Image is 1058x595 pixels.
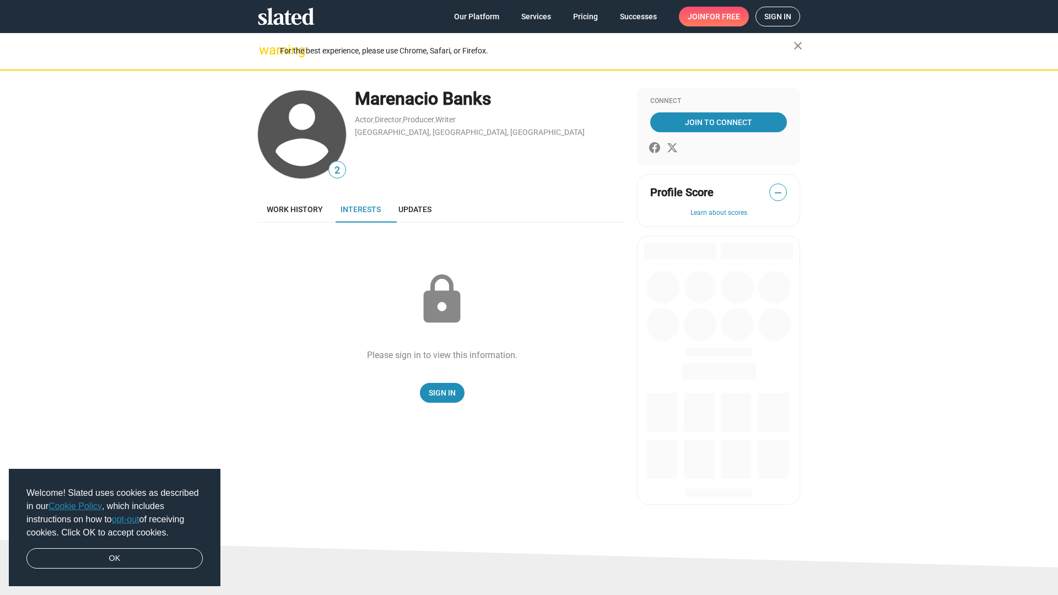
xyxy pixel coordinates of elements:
[26,486,203,539] span: Welcome! Slated uses cookies as described in our , which includes instructions on how to of recei...
[112,515,139,524] a: opt-out
[280,44,793,58] div: For the best experience, please use Chrome, Safari, or Firefox.
[414,272,469,327] mat-icon: lock
[435,115,456,124] a: Writer
[764,7,791,26] span: Sign in
[770,186,786,200] span: —
[521,7,551,26] span: Services
[374,117,375,123] span: ,
[650,97,787,106] div: Connect
[267,205,323,214] span: Work history
[434,117,435,123] span: ,
[564,7,607,26] a: Pricing
[341,205,381,214] span: Interests
[332,196,390,223] a: Interests
[705,7,740,26] span: for free
[48,501,102,511] a: Cookie Policy
[375,115,402,124] a: Director
[454,7,499,26] span: Our Platform
[573,7,598,26] span: Pricing
[355,128,585,137] a: [GEOGRAPHIC_DATA], [GEOGRAPHIC_DATA], [GEOGRAPHIC_DATA]
[367,349,517,361] div: Please sign in to view this information.
[390,196,440,223] a: Updates
[445,7,508,26] a: Our Platform
[355,115,374,124] a: Actor
[650,112,787,132] a: Join To Connect
[512,7,560,26] a: Services
[398,205,431,214] span: Updates
[611,7,666,26] a: Successes
[26,548,203,569] a: dismiss cookie message
[329,163,346,178] span: 2
[403,115,434,124] a: Producer
[402,117,403,123] span: ,
[652,112,785,132] span: Join To Connect
[9,469,220,587] div: cookieconsent
[650,185,714,200] span: Profile Score
[620,7,657,26] span: Successes
[679,7,749,26] a: Joinfor free
[688,7,740,26] span: Join
[355,87,626,111] div: Marenacio Banks
[791,39,805,52] mat-icon: close
[429,383,456,403] span: Sign In
[650,209,787,218] button: Learn about scores
[258,196,332,223] a: Work history
[420,383,465,403] a: Sign In
[755,7,800,26] a: Sign in
[259,44,272,57] mat-icon: warning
